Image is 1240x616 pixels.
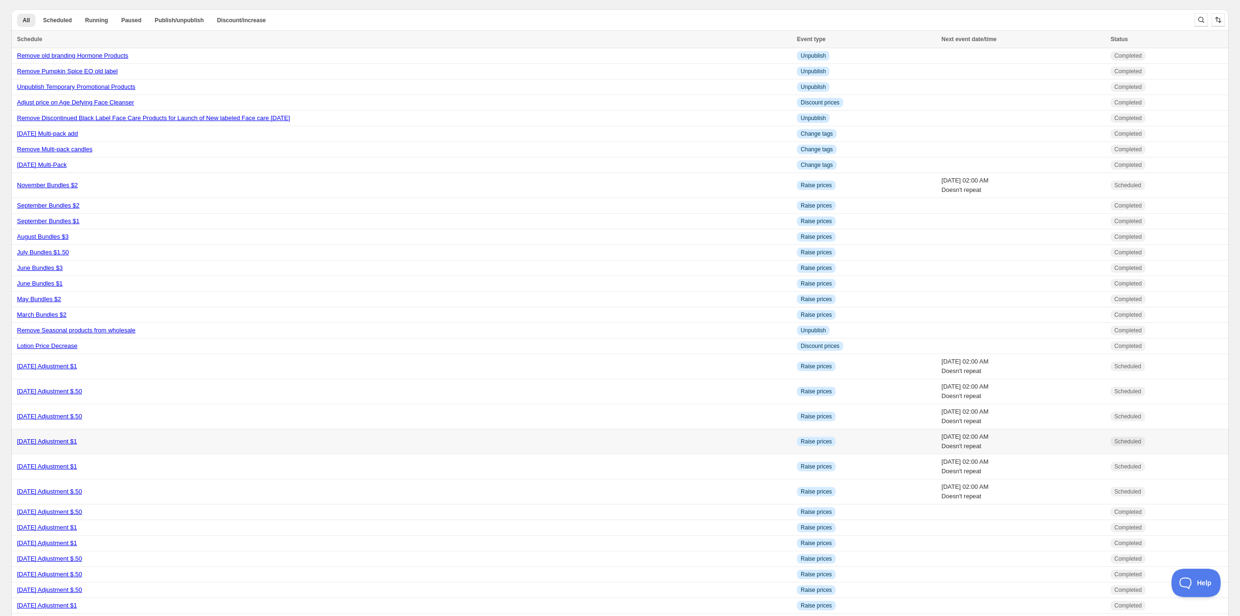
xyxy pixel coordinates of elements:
a: Unpublish Temporary Promotional Products [17,83,136,90]
span: Completed [1114,539,1142,547]
span: Raise prices [801,363,832,370]
span: Completed [1114,83,1142,91]
span: Completed [1114,233,1142,241]
a: September Bundles $1 [17,217,79,225]
span: Scheduled [1114,363,1141,370]
span: Raise prices [801,217,832,225]
a: [DATE] Multi-pack add [17,130,78,137]
td: [DATE] 02:00 AM Doesn't repeat [939,404,1108,429]
span: Unpublish [801,52,826,60]
button: Search and filter results [1195,13,1208,26]
span: Completed [1114,202,1142,209]
span: Completed [1114,295,1142,303]
span: Completed [1114,146,1142,153]
a: May Bundles $2 [17,295,61,303]
a: September Bundles $2 [17,202,79,209]
span: Scheduled [43,17,72,24]
span: Change tags [801,146,833,153]
a: [DATE] Adjustment $.50 [17,508,82,515]
span: Completed [1114,280,1142,287]
span: Scheduled [1114,463,1141,470]
a: June Bundles $1 [17,280,63,287]
span: Scheduled [1114,388,1141,395]
a: Remove Pumpkin Spice EO old label [17,68,118,75]
span: Unpublish [801,83,826,91]
a: March Bundles $2 [17,311,67,318]
span: Completed [1114,217,1142,225]
iframe: Toggle Customer Support [1172,569,1221,597]
span: Completed [1114,311,1142,319]
span: Schedule [17,36,42,43]
span: Completed [1114,602,1142,609]
span: Completed [1114,99,1142,106]
a: [DATE] Adjustment $.50 [17,571,82,578]
span: Scheduled [1114,488,1141,495]
span: Scheduled [1114,438,1141,445]
td: [DATE] 02:00 AM Doesn't repeat [939,429,1108,454]
span: Scheduled [1114,413,1141,420]
a: August Bundles $3 [17,233,68,240]
a: June Bundles $3 [17,264,63,271]
span: Completed [1114,571,1142,578]
span: Raise prices [801,539,832,547]
span: Raise prices [801,555,832,563]
span: Change tags [801,161,833,169]
td: [DATE] 02:00 AM Doesn't repeat [939,354,1108,379]
span: Unpublish [801,114,826,122]
span: Raise prices [801,388,832,395]
td: [DATE] 02:00 AM Doesn't repeat [939,379,1108,404]
span: Discount prices [801,99,839,106]
a: [DATE] Adjustment $.50 [17,388,82,395]
span: Raise prices [801,586,832,594]
span: Raise prices [801,438,832,445]
span: Raise prices [801,280,832,287]
span: Completed [1114,586,1142,594]
span: Raise prices [801,413,832,420]
span: Completed [1114,249,1142,256]
a: [DATE] Adjustment $1 [17,524,77,531]
span: Raise prices [801,311,832,319]
a: July Bundles $1.50 [17,249,69,256]
span: Completed [1114,327,1142,334]
span: Raise prices [801,463,832,470]
span: Unpublish [801,327,826,334]
span: Completed [1114,555,1142,563]
span: Raise prices [801,233,832,241]
a: Remove old branding Hormone Products [17,52,128,59]
a: Remove Seasonal products from wholesale [17,327,136,334]
span: Raise prices [801,202,832,209]
span: Completed [1114,68,1142,75]
a: Remove Multi-pack candles [17,146,93,153]
a: [DATE] Adjustment $1 [17,438,77,445]
span: Raise prices [801,249,832,256]
span: Publish/unpublish [154,17,204,24]
span: Completed [1114,130,1142,138]
span: Paused [121,17,142,24]
a: [DATE] Adjustment $1 [17,363,77,370]
span: All [23,17,30,24]
span: Raise prices [801,264,832,272]
span: Raise prices [801,602,832,609]
button: Sort the results [1212,13,1225,26]
span: Discount prices [801,342,839,350]
a: Lotion Price Decrease [17,342,77,349]
span: Event type [797,36,826,43]
span: Completed [1114,264,1142,272]
a: November Bundles $2 [17,182,78,189]
a: [DATE] Adjustment $.50 [17,488,82,495]
a: Adjust price on Age Defying Face Cleanser [17,99,134,106]
span: Completed [1114,52,1142,60]
a: [DATE] Adjustment $1 [17,602,77,609]
a: [DATE] Multi-Pack [17,161,67,168]
span: Completed [1114,342,1142,350]
span: Unpublish [801,68,826,75]
a: Remove Discontinued Black Label Face Care Products for Launch of New labeled Face care [DATE] [17,114,290,121]
span: Next event date/time [941,36,997,43]
span: Raise prices [801,295,832,303]
td: [DATE] 02:00 AM Doesn't repeat [939,479,1108,504]
a: [DATE] Adjustment $1 [17,463,77,470]
a: [DATE] Adjustment $.50 [17,586,82,593]
span: Completed [1114,508,1142,516]
span: Scheduled [1114,182,1141,189]
span: Completed [1114,114,1142,122]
